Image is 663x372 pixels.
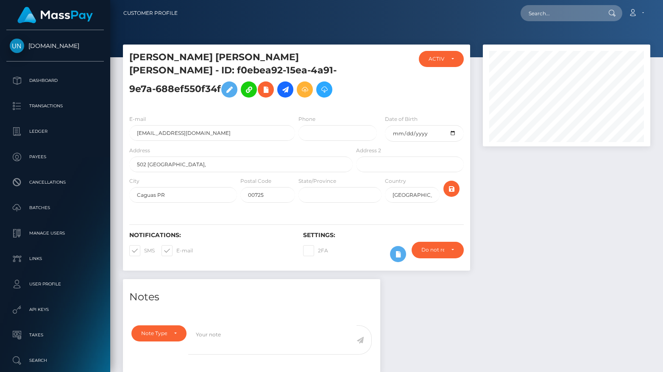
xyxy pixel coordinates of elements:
[277,81,293,98] a: Initiate Payout
[129,51,348,102] h5: [PERSON_NAME] [PERSON_NAME] [PERSON_NAME] - ID: f0ebea92-15ea-4a91-9e7a-688ef550f34f
[240,177,271,185] label: Postal Code
[10,176,100,189] p: Cancellations
[6,121,104,142] a: Ledger
[10,125,100,138] p: Ledger
[10,329,100,341] p: Taxes
[129,177,139,185] label: City
[10,74,100,87] p: Dashboard
[6,350,104,371] a: Search
[6,299,104,320] a: API Keys
[129,147,150,154] label: Address
[131,325,187,341] button: Note Type
[123,4,178,22] a: Customer Profile
[356,147,381,154] label: Address 2
[412,242,464,258] button: Do not require
[162,245,193,256] label: E-mail
[419,51,464,67] button: ACTIVE
[303,245,328,256] label: 2FA
[6,42,104,50] span: [DOMAIN_NAME]
[421,246,445,253] div: Do not require
[298,177,336,185] label: State/Province
[6,172,104,193] a: Cancellations
[10,151,100,163] p: Payees
[129,290,374,305] h4: Notes
[17,7,93,23] img: MassPay Logo
[10,303,100,316] p: API Keys
[429,56,445,62] div: ACTIVE
[6,274,104,295] a: User Profile
[6,146,104,168] a: Payees
[303,232,464,239] h6: Settings:
[129,232,290,239] h6: Notifications:
[6,70,104,91] a: Dashboard
[6,95,104,117] a: Transactions
[6,248,104,269] a: Links
[6,223,104,244] a: Manage Users
[10,354,100,367] p: Search
[6,324,104,346] a: Taxes
[385,115,418,123] label: Date of Birth
[10,39,24,53] img: Unlockt.me
[10,201,100,214] p: Batches
[141,330,167,337] div: Note Type
[298,115,315,123] label: Phone
[10,278,100,291] p: User Profile
[129,115,146,123] label: E-mail
[10,227,100,240] p: Manage Users
[385,177,406,185] label: Country
[10,252,100,265] p: Links
[521,5,600,21] input: Search...
[10,100,100,112] p: Transactions
[6,197,104,218] a: Batches
[129,245,155,256] label: SMS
